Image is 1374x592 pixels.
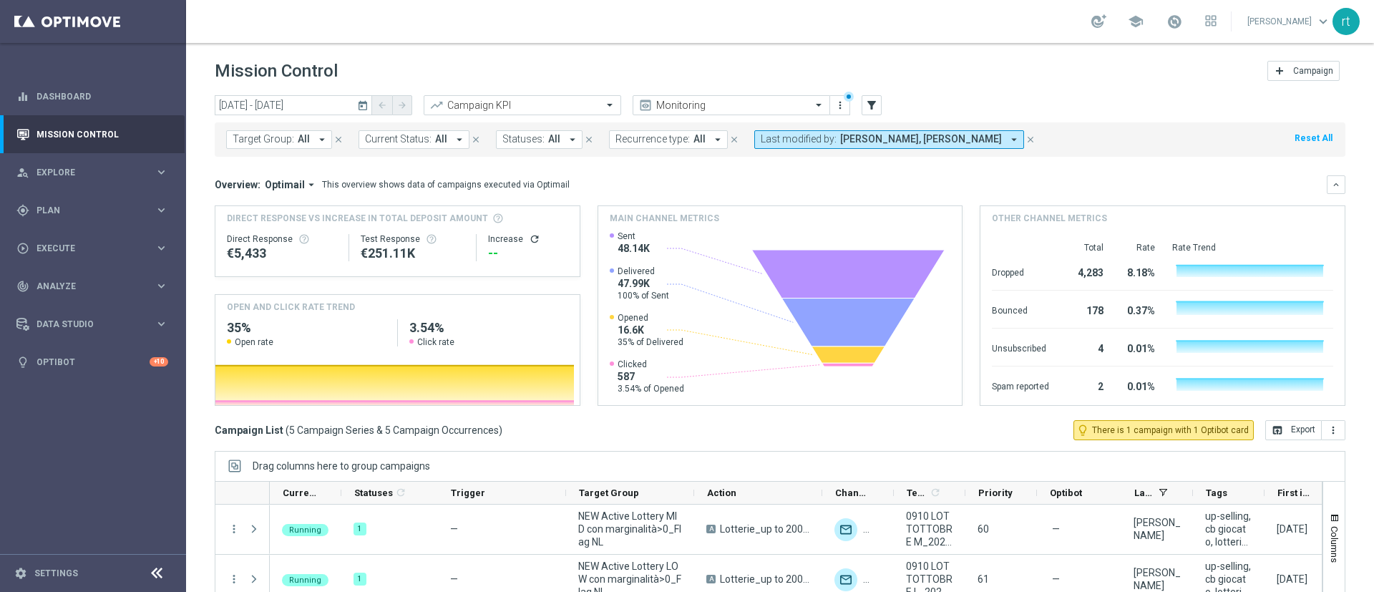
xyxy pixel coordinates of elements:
[282,573,328,586] colored-tag: Running
[469,132,482,147] button: close
[16,280,29,293] i: track_changes
[1025,135,1036,145] i: close
[453,133,466,146] i: arrow_drop_down
[992,336,1049,359] div: Unsubscribed
[1050,487,1082,498] span: Optibot
[1206,487,1227,498] span: Tags
[618,277,669,290] span: 47.99K
[435,133,447,145] span: All
[282,523,328,536] colored-tag: Running
[1277,487,1312,498] span: First in Range
[834,568,857,591] img: Optimail
[16,129,169,140] button: Mission Control
[16,281,169,292] div: track_changes Analyze keyboard_arrow_right
[227,301,355,314] h4: OPEN AND CLICK RATE TREND
[377,100,387,110] i: arrow_back
[361,233,464,245] div: Test Response
[354,523,366,535] div: 1
[728,132,741,147] button: close
[227,319,386,336] h2: 35%
[16,356,169,368] button: lightbulb Optibot +10
[332,132,345,147] button: close
[618,336,683,348] span: 35% of Delivered
[1329,526,1340,563] span: Columns
[1073,420,1254,440] button: lightbulb_outline There is 1 campaign with 1 Optibot card
[865,99,878,112] i: filter_alt
[227,233,337,245] div: Direct Response
[16,115,168,153] div: Mission Control
[36,282,155,291] span: Analyze
[927,485,941,500] span: Calculate column
[638,98,653,112] i: preview
[863,568,886,591] img: Other
[618,290,669,301] span: 100% of Sent
[36,206,155,215] span: Plan
[1265,420,1322,440] button: open_in_browser Export
[496,130,583,149] button: Statuses: All arrow_drop_down
[16,318,155,331] div: Data Studio
[1066,374,1103,397] div: 2
[36,343,150,381] a: Optibot
[215,505,270,555] div: Press SPACE to select this row.
[834,518,857,541] img: Optimail
[298,133,310,145] span: All
[393,485,406,500] span: Calculate column
[1322,420,1345,440] button: more_vert
[316,133,328,146] i: arrow_drop_down
[707,487,736,498] span: Action
[1332,8,1360,35] div: rt
[502,133,545,145] span: Statuses:
[16,319,169,330] button: Data Studio keyboard_arrow_right
[471,135,481,145] i: close
[834,100,846,111] i: more_vert
[395,487,406,498] i: refresh
[16,356,29,369] i: lightbulb
[1134,516,1181,542] div: Elena Zarbin
[1272,424,1283,436] i: open_in_browser
[609,130,728,149] button: Recurrence type: All arrow_drop_down
[260,178,322,191] button: Optimail arrow_drop_down
[1092,424,1249,437] span: There is 1 campaign with 1 Optibot card
[16,166,155,179] div: Explore
[36,244,155,253] span: Execute
[618,242,650,255] span: 48.14K
[833,97,847,114] button: more_vert
[992,260,1049,283] div: Dropped
[215,95,372,115] input: Select date range
[488,245,567,262] div: --
[720,523,810,535] span: Lotterie_up to 20000 Sisal Points
[499,424,502,437] span: )
[227,245,337,262] div: €5,433
[840,133,1002,145] span: [PERSON_NAME], [PERSON_NAME]
[359,130,469,149] button: Current Status: All arrow_drop_down
[16,243,169,254] button: play_circle_outline Execute keyboard_arrow_right
[835,487,869,498] span: Channel
[1121,298,1155,321] div: 0.37%
[155,241,168,255] i: keyboard_arrow_right
[235,336,273,348] span: Open rate
[1293,66,1333,76] span: Campaign
[361,245,464,262] div: €251,107
[706,575,716,583] span: A
[226,130,332,149] button: Target Group: All arrow_drop_down
[863,518,886,541] div: Other
[16,91,169,102] div: equalizer Dashboard
[930,487,941,498] i: refresh
[1066,242,1103,253] div: Total
[365,133,432,145] span: Current Status:
[1066,260,1103,283] div: 4,283
[289,424,499,437] span: 5 Campaign Series & 5 Campaign Occurrences
[34,569,78,578] a: Settings
[578,510,682,548] span: NEW Active Lottery MID con marginalità>0_Flag NL
[409,319,568,336] h2: 3.54%
[215,178,260,191] h3: Overview:
[16,242,155,255] div: Execute
[16,204,155,217] div: Plan
[1265,424,1345,435] multiple-options-button: Export to CSV
[1246,11,1332,32] a: [PERSON_NAME]keyboard_arrow_down
[1052,573,1060,586] span: —
[228,573,240,586] i: more_vert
